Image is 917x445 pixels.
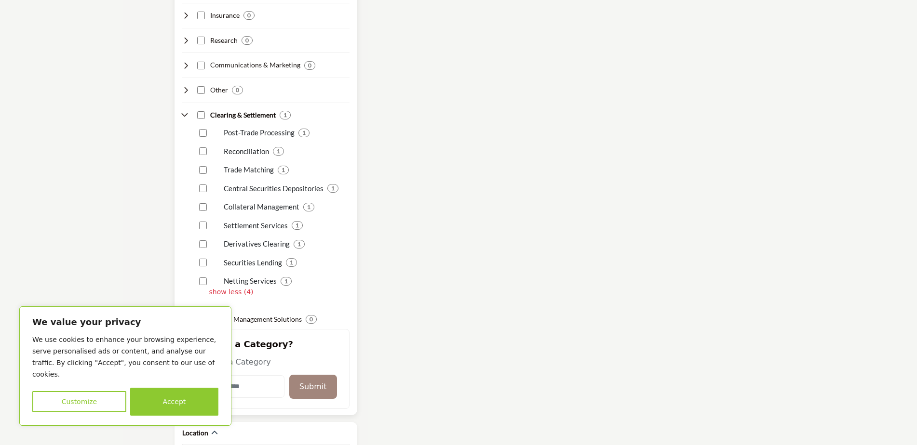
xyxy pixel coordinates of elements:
input: Select Clearing & Settlement checkbox [197,111,205,119]
p: Collateral Management: Managing collateral to mitigate counterparty risk in securities transactions. [224,201,299,212]
input: Category Name [195,375,284,398]
input: Select Netting Services checkbox [199,277,207,285]
input: Select Securities Lending checkbox [199,259,207,266]
input: Select Derivatives Clearing checkbox [199,240,207,248]
div: 1 Results For Securities Lending [286,258,297,267]
h4: Other: Encompassing various other services and organizations supporting the securities industry e... [210,85,228,95]
h2: Location [182,428,208,438]
input: Select Other checkbox [197,86,205,94]
b: 0 [247,12,251,19]
input: Select Trade Matching checkbox [199,166,207,174]
p: Post-Trade Processing: Handling various post-trade activities, such as confirmations and reconcil... [224,127,295,138]
div: 1 Results For Netting Services [281,277,292,286]
h4: Clearing & Settlement: Facilitating the efficient processing, clearing, and settlement of securit... [210,110,276,120]
div: 1 Results For Derivatives Clearing [294,240,305,249]
div: 1 Results For Collateral Management [303,203,314,211]
p: Trade Matching: Comparing and reconciling trade details between counterparties to ensure accurate... [224,164,274,175]
p: Reconciliation: Comparing and verifying financial records to ensure accuracy and consistency. [224,146,269,157]
b: 0 [310,316,313,323]
h4: Communications & Marketing: Delivering marketing, public relations, and investor relations servic... [210,60,300,70]
b: 1 [290,259,293,266]
input: Select Post-Trade Processing checkbox [199,129,207,137]
p: Derivatives Clearing: Providing clearing services for derivatives contracts, such as futures and ... [224,238,290,249]
p: Netting Services: Offsetting multiple transactions between counterparties to reduce settlement ri... [224,275,277,287]
input: Select Central Securities Depositories checkbox [199,184,207,192]
h2: Missing a Category? [195,339,337,356]
button: Submit [289,375,337,399]
b: 0 [245,37,249,44]
h4: Wealth Management Solutions: Providing comprehensive wealth management services to high-net-worth... [210,314,302,324]
div: 1 Results For Trade Matching [278,166,289,174]
div: 1 Results For Reconciliation [273,147,284,156]
div: 0 Results For Wealth Management Solutions [306,315,317,324]
p: show less (4) [209,287,350,297]
p: Settlement Services: Facilitating the exchange of securities and funds between trading counterpar... [224,220,288,231]
div: 0 Results For Research [242,36,253,45]
button: Accept [130,388,218,416]
b: 1 [331,185,335,192]
b: 0 [308,62,311,69]
b: 1 [277,148,280,155]
div: 1 Results For Settlement Services [292,221,303,230]
input: Select Collateral Management checkbox [199,203,207,211]
p: Central Securities Depositories: Providing secure storage and management of securities on behalf ... [224,183,324,194]
div: 0 Results For Insurance [243,11,255,20]
b: 1 [296,222,299,229]
p: Securities Lending: Facilitating the lending and borrowing of securities between market participa... [224,257,282,268]
input: Select Reconciliation checkbox [199,147,207,155]
b: 0 [236,87,239,93]
h4: Research: Conducting market, financial, economic, and industry research for securities industry p... [210,36,238,45]
b: 1 [297,241,301,248]
div: 1 Results For Clearing & Settlement [280,111,291,119]
p: We value your privacy [32,316,218,328]
div: 0 Results For Other [232,86,243,94]
div: 0 Results For Communications & Marketing [304,61,315,70]
input: Select Research checkbox [197,37,205,44]
input: Select Communications & Marketing checkbox [197,62,205,69]
div: 1 Results For Central Securities Depositories [327,184,338,193]
b: 1 [284,278,288,285]
b: 1 [302,130,306,136]
input: Select Settlement Services checkbox [199,222,207,229]
h4: Insurance: Offering insurance solutions to protect securities industry firms from various risks. [210,11,240,20]
input: Select Insurance checkbox [197,12,205,19]
b: 1 [283,112,287,118]
b: 1 [307,204,310,210]
span: Suggest a Category [195,357,271,366]
b: 1 [282,167,285,173]
p: We use cookies to enhance your browsing experience, serve personalised ads or content, and analys... [32,334,218,380]
button: Customize [32,391,126,412]
div: 1 Results For Post-Trade Processing [298,129,310,137]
